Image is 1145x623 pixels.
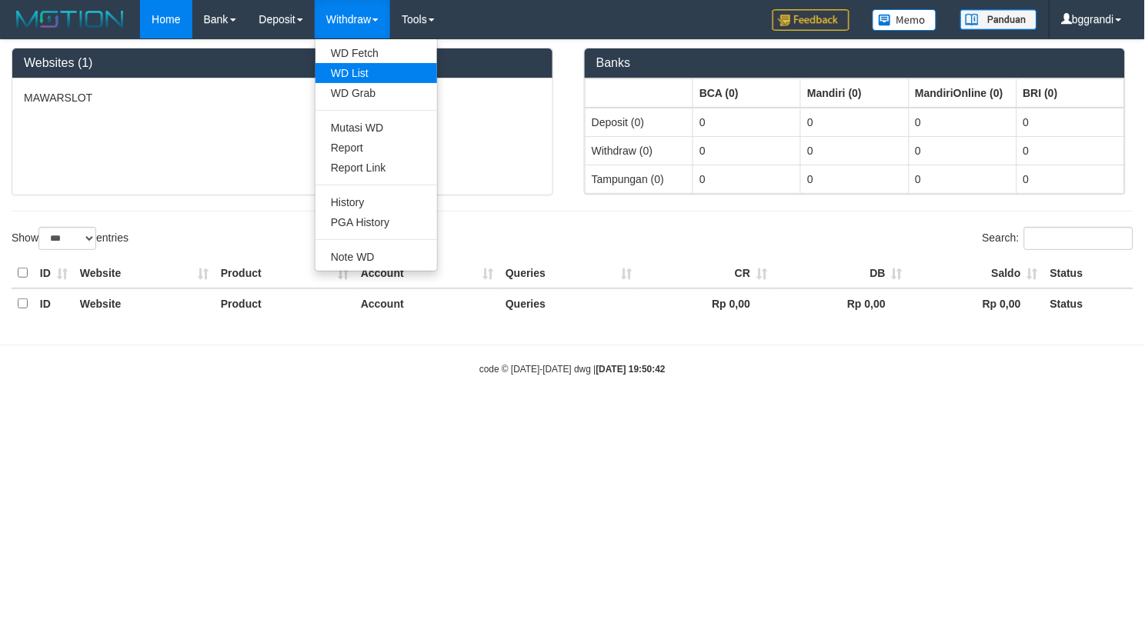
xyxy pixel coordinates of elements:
[315,63,437,83] a: WD List
[960,9,1037,30] img: panduan.png
[909,108,1016,137] td: 0
[773,258,909,288] th: DB
[74,258,215,288] th: Website
[1044,258,1133,288] th: Status
[315,43,437,63] a: WD Fetch
[909,288,1044,318] th: Rp 0,00
[355,288,499,318] th: Account
[586,136,693,165] td: Withdraw (0)
[24,56,541,70] h3: Websites (1)
[12,227,129,250] label: Show entries
[1016,136,1124,165] td: 0
[586,165,693,193] td: Tampungan (0)
[801,78,909,108] th: Group: activate to sort column ascending
[801,165,909,193] td: 0
[315,118,437,138] a: Mutasi WD
[215,258,355,288] th: Product
[499,288,638,318] th: Queries
[315,83,437,103] a: WD Grab
[693,165,801,193] td: 0
[693,136,801,165] td: 0
[909,165,1016,193] td: 0
[34,288,74,318] th: ID
[773,288,909,318] th: Rp 0,00
[315,212,437,232] a: PGA History
[315,138,437,158] a: Report
[801,108,909,137] td: 0
[586,78,693,108] th: Group: activate to sort column ascending
[596,364,666,375] strong: [DATE] 19:50:42
[1016,108,1124,137] td: 0
[1016,78,1124,108] th: Group: activate to sort column ascending
[773,9,850,31] img: Feedback.jpg
[479,364,666,375] small: code © [DATE]-[DATE] dwg |
[909,136,1016,165] td: 0
[909,78,1016,108] th: Group: activate to sort column ascending
[693,108,801,137] td: 0
[1016,165,1124,193] td: 0
[74,288,215,318] th: Website
[639,288,774,318] th: Rp 0,00
[983,227,1133,250] label: Search:
[1024,227,1133,250] input: Search:
[586,108,693,137] td: Deposit (0)
[909,258,1044,288] th: Saldo
[693,78,801,108] th: Group: activate to sort column ascending
[873,9,937,31] img: Button%20Memo.svg
[24,90,541,105] p: MAWARSLOT
[801,136,909,165] td: 0
[215,288,355,318] th: Product
[315,158,437,178] a: Report Link
[12,8,129,31] img: MOTION_logo.png
[315,247,437,267] a: Note WD
[499,258,638,288] th: Queries
[355,258,499,288] th: Account
[34,258,74,288] th: ID
[38,227,96,250] select: Showentries
[315,192,437,212] a: History
[639,258,774,288] th: CR
[596,56,1113,70] h3: Banks
[1044,288,1133,318] th: Status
